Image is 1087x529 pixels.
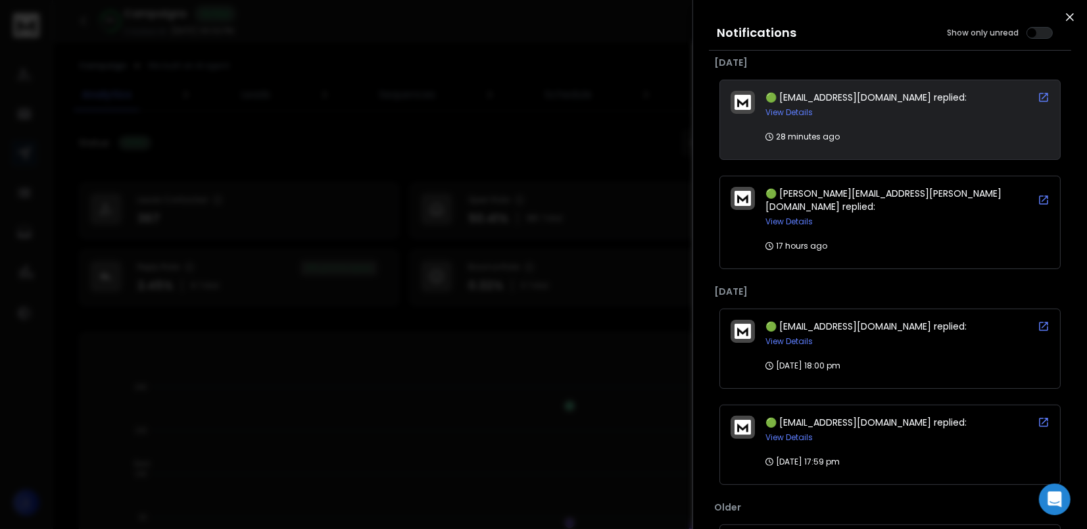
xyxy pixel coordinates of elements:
[765,187,1002,213] span: 🟢 [PERSON_NAME][EMAIL_ADDRESS][PERSON_NAME][DOMAIN_NAME] replied:
[1039,484,1071,515] div: Open Intercom Messenger
[765,107,813,118] button: View Details
[714,56,1066,69] p: [DATE]
[765,432,813,443] button: View Details
[765,216,813,227] button: View Details
[765,361,840,371] p: [DATE] 18:00 pm
[947,28,1019,38] label: Show only unread
[765,241,827,251] p: 17 hours ago
[765,132,840,142] p: 28 minutes ago
[735,191,751,206] img: logo
[714,285,1066,298] p: [DATE]
[765,457,840,467] p: [DATE] 17:59 pm
[735,95,751,110] img: logo
[735,420,751,435] img: logo
[765,416,967,429] span: 🟢 [EMAIL_ADDRESS][DOMAIN_NAME] replied:
[765,320,967,333] span: 🟢 [EMAIL_ADDRESS][DOMAIN_NAME] replied:
[765,336,813,347] button: View Details
[714,501,1066,514] p: Older
[735,324,751,339] img: logo
[765,91,967,104] span: 🟢 [EMAIL_ADDRESS][DOMAIN_NAME] replied:
[717,24,796,42] h3: Notifications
